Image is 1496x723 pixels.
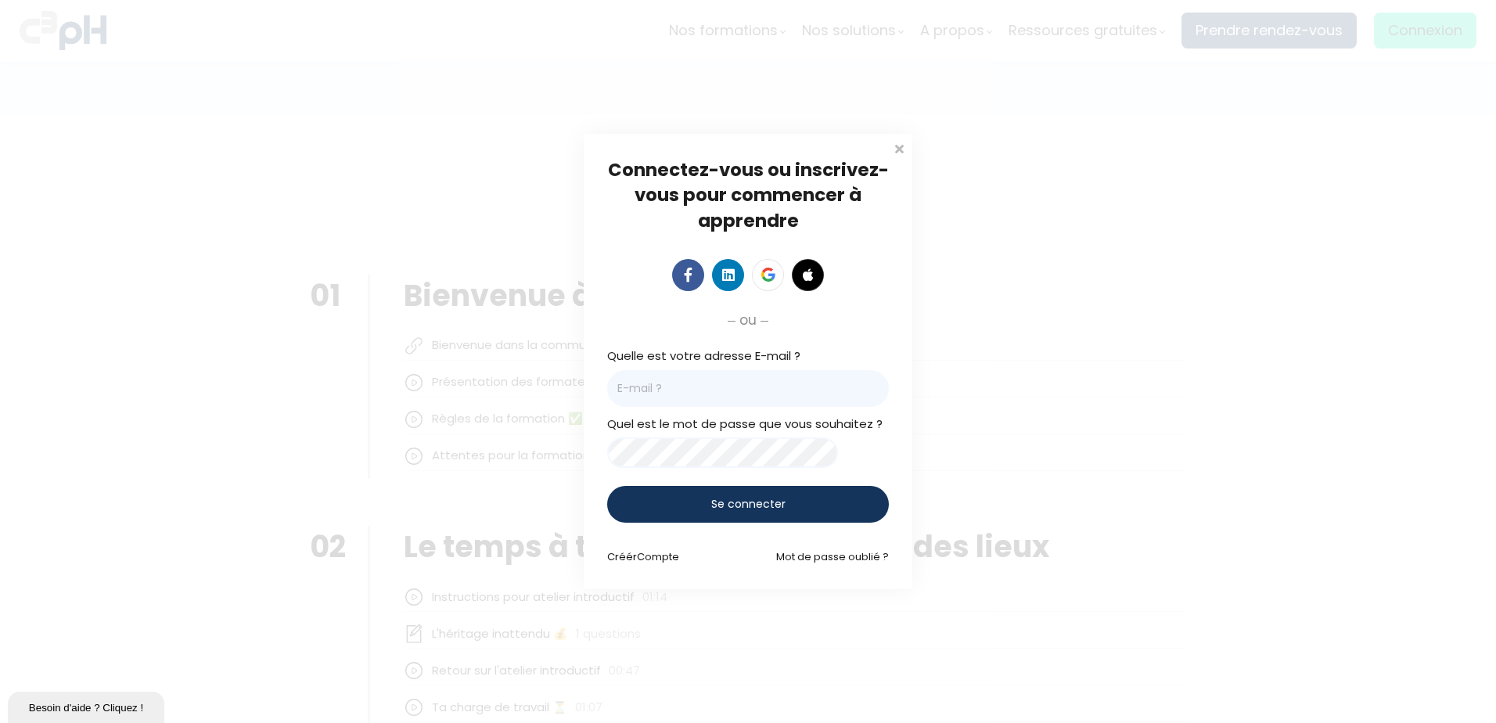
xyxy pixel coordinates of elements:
[711,496,786,513] span: Se connecter
[607,549,679,564] a: CréérCompte
[637,549,679,564] span: Compte
[607,370,889,407] input: E-mail ?
[608,157,889,232] span: Connectez-vous ou inscrivez-vous pour commencer à apprendre
[776,549,889,564] a: Mot de passe oublié ?
[8,689,167,723] iframe: chat widget
[739,309,757,331] span: ou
